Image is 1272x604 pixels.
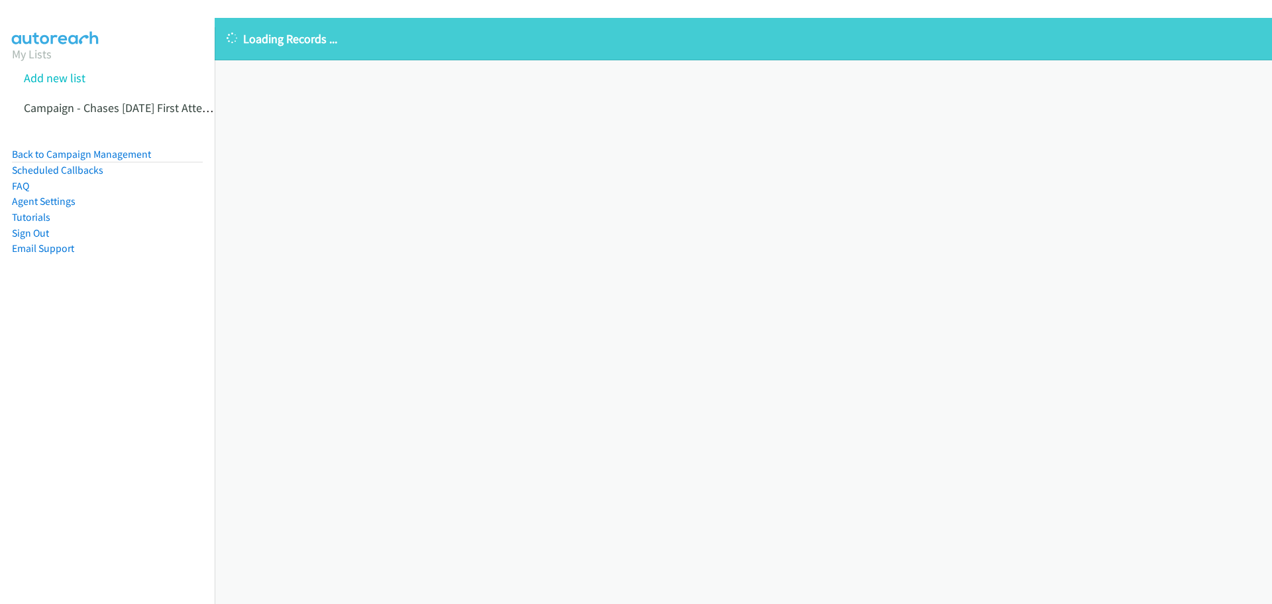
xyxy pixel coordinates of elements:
[24,70,85,86] a: Add new list
[12,148,151,160] a: Back to Campaign Management
[12,180,29,192] a: FAQ
[227,30,1260,48] p: Loading Records ...
[12,211,50,223] a: Tutorials
[12,242,74,255] a: Email Support
[12,227,49,239] a: Sign Out
[12,195,76,208] a: Agent Settings
[12,46,52,62] a: My Lists
[24,100,295,115] a: Campaign - Chases [DATE] First Attempt And Ongoings
[12,164,103,176] a: Scheduled Callbacks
